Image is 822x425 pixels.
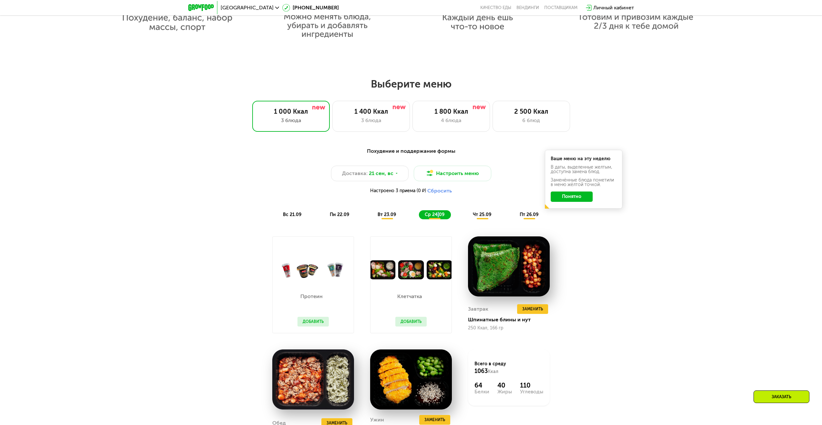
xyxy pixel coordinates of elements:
[342,170,368,177] span: Доставка:
[522,306,543,312] span: Заменить
[339,117,403,124] div: 3 блюда
[395,317,427,327] button: Добавить
[468,316,555,323] div: Шпинатные блины и нут
[297,317,329,327] button: Добавить
[497,389,512,394] div: Жиры
[427,188,452,194] button: Сбросить
[551,157,617,161] div: Ваше меню на эту неделю
[419,108,483,115] div: 1 800 Ккал
[330,212,349,217] span: пн 22.09
[378,212,396,217] span: вт 23.09
[551,192,593,202] button: Понятно
[282,4,339,12] a: [PHONE_NUMBER]
[424,417,445,423] span: Заменить
[414,166,491,181] button: Настроить меню
[754,390,809,403] div: Заказать
[516,5,539,10] a: Вендинги
[21,78,801,90] h2: Выберите меню
[473,212,491,217] span: чт 25.09
[520,389,543,394] div: Углеводы
[468,304,488,314] div: Завтрак
[499,108,563,115] div: 2 500 Ккал
[339,108,403,115] div: 1 400 Ккал
[593,4,634,12] div: Личный кабинет
[474,381,489,389] div: 64
[425,212,444,217] span: ср 24.09
[419,415,450,425] button: Заменить
[551,165,617,174] div: В даты, выделенные желтым, доступна замена блюд.
[551,178,617,187] div: Заменённые блюда пометили в меню жёлтой точкой.
[419,117,483,124] div: 4 блюда
[220,147,602,155] div: Похудение и поддержание формы
[474,389,489,394] div: Белки
[259,108,323,115] div: 1 000 Ккал
[480,5,511,10] a: Качество еды
[544,5,577,10] div: поставщикам
[499,117,563,124] div: 6 блюд
[520,212,538,217] span: пт 26.09
[497,381,512,389] div: 40
[297,294,326,299] p: Протеин
[395,294,423,299] p: Клетчатка
[517,304,548,314] button: Заменить
[474,368,488,375] span: 1063
[369,170,393,177] span: 21 сен, вс
[474,361,543,375] div: Всего в среду
[468,326,550,331] div: 250 Ккал, 166 гр
[259,117,323,124] div: 3 блюда
[283,212,301,217] span: вс 21.09
[221,5,274,10] span: [GEOGRAPHIC_DATA]
[488,369,498,374] span: Ккал
[370,415,384,425] div: Ужин
[520,381,543,389] div: 110
[370,189,426,193] span: Настроено 3 приема (0 ₽)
